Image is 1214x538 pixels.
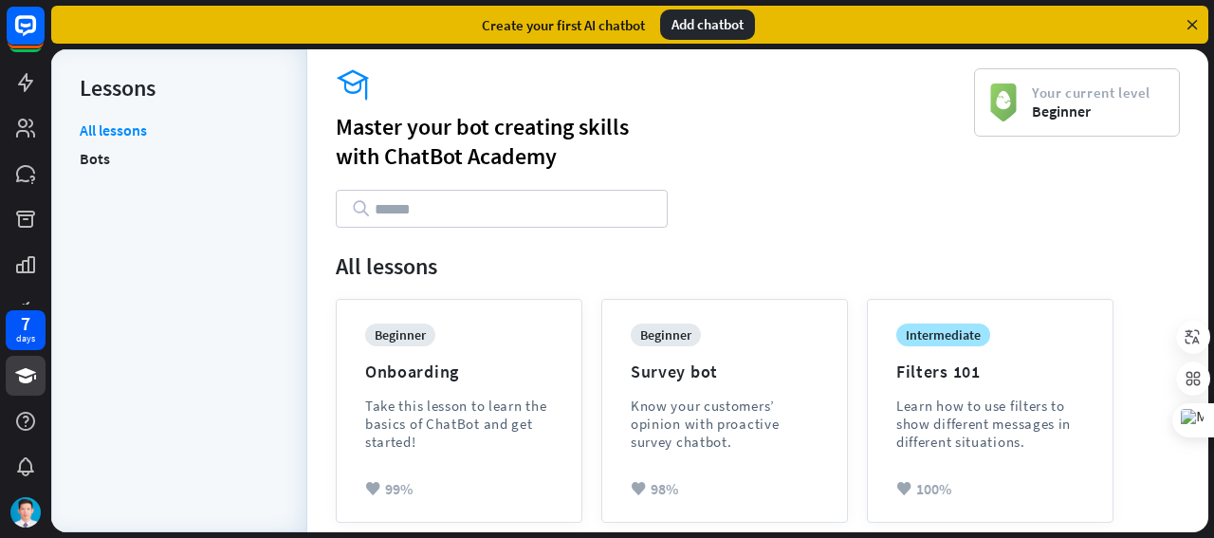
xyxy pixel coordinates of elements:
[896,324,990,346] div: intermediate
[336,112,974,171] div: Master your bot creating skills with ChatBot Academy
[16,332,35,345] div: days
[916,479,951,498] span: 100%
[21,315,30,332] div: 7
[660,9,755,40] div: Add chatbot
[896,397,1084,451] div: Learn how to use filters to show different messages in different situations.
[365,397,553,451] div: Take this lesson to learn the basics of ChatBot and get started!
[896,361,981,382] div: Filters 101
[80,73,279,102] div: Lessons
[336,68,974,102] i: academy
[631,361,718,382] div: Survey bot
[336,251,1180,281] div: All lessons
[365,482,380,496] i: heart
[631,397,819,451] div: Know your customers’ opinion with proactive survey chatbot.
[631,324,701,346] div: beginner
[80,144,110,173] a: Bots
[6,310,46,350] a: 7 days
[15,8,72,65] button: Open LiveChat chat widget
[385,479,413,498] span: 99%
[651,479,678,498] span: 98%
[80,121,147,144] a: All lessons
[896,482,911,496] i: heart
[1032,83,1150,102] span: Your current level
[631,482,646,496] i: heart
[365,361,459,382] div: Onboarding
[482,16,645,34] div: Create your first AI chatbot
[1032,102,1150,121] span: Beginner
[365,324,435,346] div: beginner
